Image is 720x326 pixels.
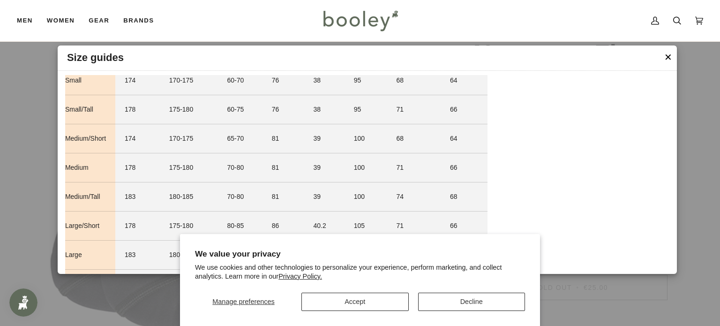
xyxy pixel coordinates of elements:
td: 70-80 [218,153,262,182]
td: Large/Tall [65,270,115,299]
button: ✕ [664,50,672,64]
td: 71 [387,95,441,124]
td: Medium/Tall [65,182,115,212]
td: Medium/Short [65,124,115,153]
span: Men [17,16,33,25]
td: 178 [115,153,160,182]
td: Large/Short [65,212,115,241]
button: Accept [301,293,408,311]
td: 183 [115,182,160,212]
td: 76 [262,66,304,95]
td: 174 [115,66,160,95]
td: 64 [441,124,487,153]
button: Manage preferences [195,293,292,311]
td: 39 [304,153,344,182]
td: 66 [441,212,487,241]
td: 174 [115,124,160,153]
td: 65-70 [218,124,262,153]
td: 175-180 [160,153,218,182]
td: 95 [345,95,387,124]
h2: We value your privacy [195,249,525,259]
td: 71 [387,153,441,182]
td: 60-70 [218,66,262,95]
td: 180-185 [160,241,218,270]
td: 81 [262,124,304,153]
td: 175-180 [160,212,218,241]
td: 38 [304,66,344,95]
td: 68 [441,182,487,212]
td: 39 [304,124,344,153]
td: 64 [441,66,487,95]
td: 178 [115,212,160,241]
td: 180-185 [160,182,218,212]
td: 178 [115,95,160,124]
td: Large [65,241,115,270]
td: 188 [115,270,160,299]
span: Gear [89,16,109,25]
td: 170-175 [160,66,218,95]
td: 60-75 [218,95,262,124]
td: 66 [441,153,487,182]
span: Brands [123,16,154,25]
iframe: Button to open loyalty program pop-up [9,288,37,317]
p: We use cookies and other technologies to personalize your experience, perform marketing, and coll... [195,263,525,281]
td: 95 [345,66,387,95]
td: 100 [345,182,387,212]
button: Decline [418,293,525,311]
td: 100 [345,124,387,153]
td: 100 [345,153,387,182]
span: Women [47,16,75,25]
td: 74 [387,182,441,212]
td: 76 [262,95,304,124]
td: Small [65,66,115,95]
td: 81 [262,153,304,182]
span: Manage preferences [212,298,274,305]
td: 71 [387,212,441,241]
td: 39 [304,182,344,212]
td: 86 [262,212,304,241]
td: 175-180 [160,95,218,124]
td: 68 [387,124,441,153]
td: 40.2 [304,212,344,241]
td: 183 [115,241,160,270]
td: Medium [65,153,115,182]
a: Privacy Policy. [278,273,322,280]
td: 80-85 [218,212,262,241]
td: 68 [387,66,441,95]
td: 70-80 [218,182,262,212]
img: Booley [319,7,401,34]
td: 185-190 [160,270,218,299]
td: 105 [345,212,387,241]
td: 38 [304,95,344,124]
td: 66 [441,95,487,124]
td: 170-175 [160,124,218,153]
td: 81 [262,182,304,212]
td: Small/Tall [65,95,115,124]
header: Size guides [58,45,677,71]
